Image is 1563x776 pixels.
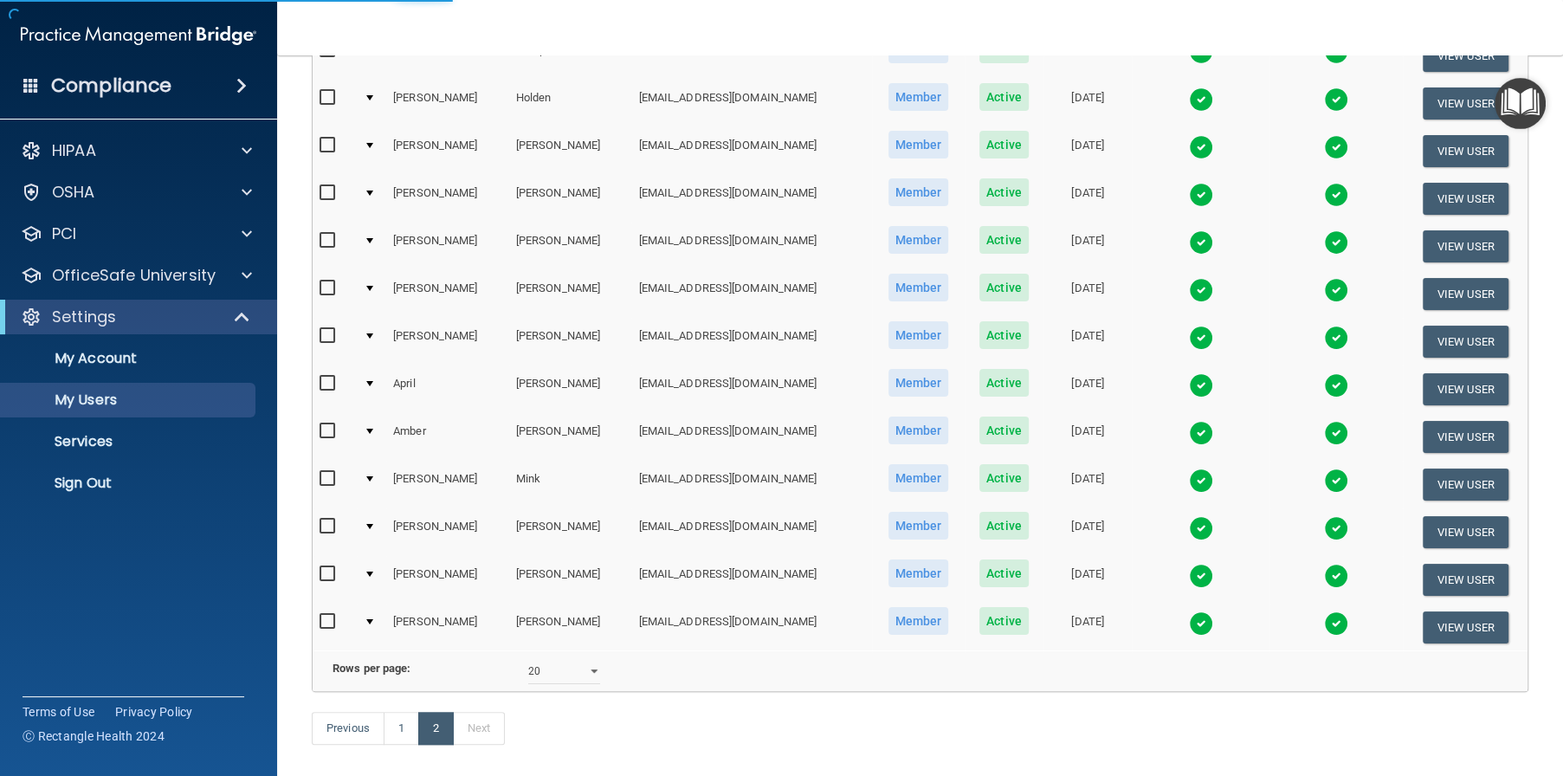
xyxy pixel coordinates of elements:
span: Active [979,464,1029,492]
img: tick.e7d51cea.svg [1189,421,1213,445]
a: Privacy Policy [115,703,193,721]
td: [EMAIL_ADDRESS][DOMAIN_NAME] [631,270,871,318]
td: [PERSON_NAME] [386,604,509,650]
button: View User [1423,469,1508,501]
td: [DATE] [1043,604,1133,650]
td: [DATE] [1043,32,1133,80]
a: Next [453,712,505,745]
td: [DATE] [1043,318,1133,365]
button: View User [1423,611,1508,643]
img: tick.e7d51cea.svg [1189,611,1213,636]
td: [DATE] [1043,365,1133,413]
b: Rows per page: [333,662,410,675]
td: Mink [509,461,632,508]
span: Member [888,226,949,254]
td: [PERSON_NAME] [386,175,509,223]
td: [DATE] [1043,270,1133,318]
img: tick.e7d51cea.svg [1324,516,1348,540]
img: PMB logo [21,18,256,53]
span: Active [979,274,1029,301]
a: Previous [312,712,384,745]
p: OfficeSafe University [52,265,216,286]
span: Active [979,512,1029,540]
img: tick.e7d51cea.svg [1189,135,1213,159]
p: HIPAA [52,140,96,161]
span: Member [888,83,949,111]
td: April [386,365,509,413]
img: tick.e7d51cea.svg [1324,564,1348,588]
td: [PERSON_NAME] [386,32,509,80]
td: [PERSON_NAME] [509,508,632,556]
td: [DATE] [1043,508,1133,556]
td: [DATE] [1043,175,1133,223]
img: tick.e7d51cea.svg [1189,469,1213,493]
span: Active [979,369,1029,397]
h4: Compliance [51,74,171,98]
p: PCI [52,223,76,244]
span: Ⓒ Rectangle Health 2024 [23,727,165,745]
a: OfficeSafe University [21,265,252,286]
p: My Account [11,350,248,367]
td: [EMAIL_ADDRESS][DOMAIN_NAME] [631,508,871,556]
td: [PERSON_NAME] [509,556,632,604]
button: View User [1423,373,1508,405]
img: tick.e7d51cea.svg [1189,564,1213,588]
td: [PERSON_NAME] [386,223,509,270]
span: Active [979,559,1029,587]
img: tick.e7d51cea.svg [1189,87,1213,112]
span: Member [888,178,949,206]
img: tick.e7d51cea.svg [1324,135,1348,159]
td: [EMAIL_ADDRESS][DOMAIN_NAME] [631,318,871,365]
td: Holden [509,80,632,127]
span: Active [979,131,1029,158]
td: [PERSON_NAME] [509,270,632,318]
td: [EMAIL_ADDRESS][DOMAIN_NAME] [631,461,871,508]
a: HIPAA [21,140,252,161]
td: [DATE] [1043,461,1133,508]
p: Services [11,433,248,450]
span: Member [888,512,949,540]
td: [PERSON_NAME] [509,413,632,461]
td: [PERSON_NAME] [386,461,509,508]
button: View User [1423,516,1508,548]
span: Member [888,131,949,158]
span: Active [979,417,1029,444]
td: Amber [386,413,509,461]
span: Member [888,274,949,301]
button: View User [1423,230,1508,262]
span: Active [979,607,1029,635]
td: [EMAIL_ADDRESS][DOMAIN_NAME] [631,604,871,650]
button: View User [1423,183,1508,215]
td: [DATE] [1043,127,1133,175]
td: [PERSON_NAME] [386,80,509,127]
p: My Users [11,391,248,409]
span: Member [888,417,949,444]
td: [PERSON_NAME] [386,508,509,556]
td: [EMAIL_ADDRESS][DOMAIN_NAME] [631,556,871,604]
img: tick.e7d51cea.svg [1324,278,1348,302]
img: tick.e7d51cea.svg [1189,373,1213,398]
button: View User [1423,278,1508,310]
span: Member [888,369,949,397]
img: tick.e7d51cea.svg [1189,230,1213,255]
img: tick.e7d51cea.svg [1324,373,1348,398]
td: [DATE] [1043,556,1133,604]
span: Active [979,321,1029,349]
span: Active [979,226,1029,254]
td: [PERSON_NAME] [386,270,509,318]
img: tick.e7d51cea.svg [1324,421,1348,445]
img: tick.e7d51cea.svg [1324,326,1348,350]
button: View User [1423,421,1508,453]
td: [PERSON_NAME] [509,318,632,365]
img: tick.e7d51cea.svg [1324,611,1348,636]
td: [PERSON_NAME] [509,604,632,650]
td: [EMAIL_ADDRESS][DOMAIN_NAME] [631,223,871,270]
td: [PERSON_NAME] [386,318,509,365]
button: View User [1423,40,1508,72]
a: OSHA [21,182,252,203]
img: tick.e7d51cea.svg [1324,183,1348,207]
p: OSHA [52,182,95,203]
p: Settings [52,307,116,327]
img: tick.e7d51cea.svg [1189,326,1213,350]
td: [PERSON_NAME] [386,556,509,604]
